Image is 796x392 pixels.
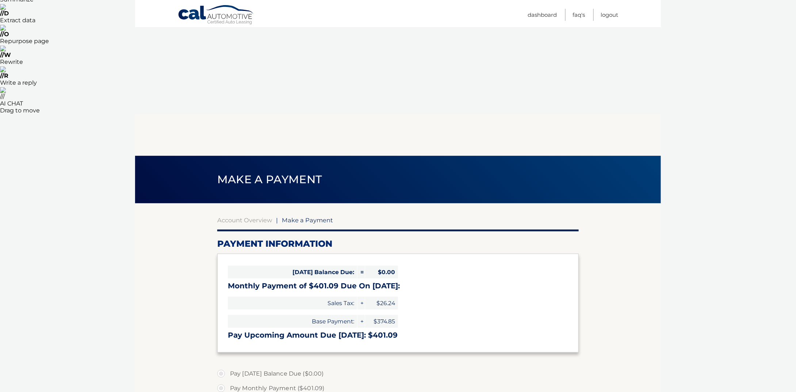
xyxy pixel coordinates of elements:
[228,315,357,328] span: Base Payment:
[228,297,357,310] span: Sales Tax:
[217,366,579,381] label: Pay [DATE] Balance Due ($0.00)
[228,281,568,291] h3: Monthly Payment of $401.09 Due On [DATE]:
[217,173,322,186] span: Make a Payment
[357,315,365,328] span: +
[228,331,568,340] h3: Pay Upcoming Amount Due [DATE]: $401.09
[217,216,272,224] a: Account Overview
[276,216,278,224] span: |
[365,297,398,310] span: $26.24
[365,315,398,328] span: $374.85
[357,297,365,310] span: +
[228,266,357,278] span: [DATE] Balance Due:
[357,266,365,278] span: =
[217,238,579,249] h2: Payment Information
[282,216,333,224] span: Make a Payment
[365,266,398,278] span: $0.00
